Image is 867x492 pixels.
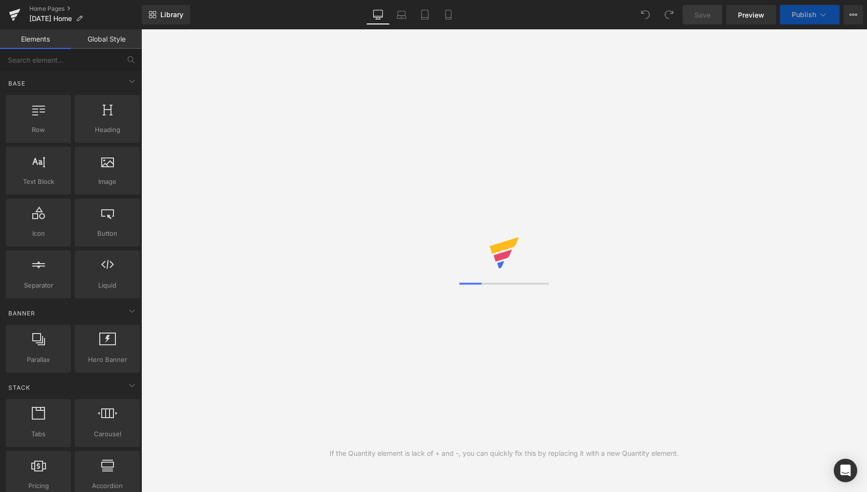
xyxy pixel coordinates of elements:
span: Stack [7,383,31,392]
span: Icon [9,228,68,239]
div: If the Quantity element is lack of + and -, you can quickly fix this by replacing it with a new Q... [330,448,679,459]
span: [DATE] Home [29,15,72,22]
span: Accordion [78,481,137,491]
a: New Library [142,5,190,24]
span: Pricing [9,481,68,491]
span: Banner [7,309,36,318]
span: Carousel [78,429,137,439]
button: Undo [636,5,655,24]
span: Save [694,10,711,20]
div: Open Intercom Messenger [834,459,857,482]
span: Separator [9,280,68,291]
span: Row [9,125,68,135]
a: Preview [726,5,776,24]
span: Parallax [9,355,68,365]
button: Publish [780,5,840,24]
a: Desktop [366,5,390,24]
button: Redo [659,5,679,24]
a: Global Style [71,29,142,49]
span: Button [78,228,137,239]
span: Liquid [78,280,137,291]
button: More [844,5,863,24]
span: Publish [792,11,816,19]
span: Base [7,79,26,88]
span: Tabs [9,429,68,439]
span: Library [160,10,183,19]
span: Preview [738,10,764,20]
span: Image [78,177,137,187]
a: Tablet [413,5,437,24]
a: Laptop [390,5,413,24]
span: Heading [78,125,137,135]
span: Text Block [9,177,68,187]
a: Home Pages [29,5,142,13]
a: Mobile [437,5,460,24]
span: Hero Banner [78,355,137,365]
